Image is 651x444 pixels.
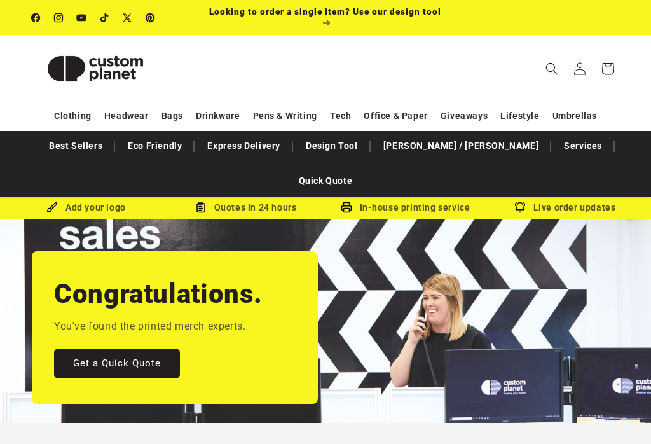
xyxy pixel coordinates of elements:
[299,135,364,157] a: Design Tool
[341,202,352,213] img: In-house printing
[54,277,263,311] h2: Congratulations.
[558,135,608,157] a: Services
[195,202,207,213] img: Order Updates Icon
[196,105,240,127] a: Drinkware
[54,349,180,378] a: Get a Quick Quote
[514,202,526,213] img: Order updates
[32,40,159,97] img: Custom Planet
[485,200,645,216] div: Live order updates
[54,317,245,336] p: You've found the printed merch experts.
[166,200,325,216] div: Quotes in 24 hours
[46,202,58,213] img: Brush Icon
[253,105,317,127] a: Pens & Writing
[209,6,441,17] span: Looking to order a single item? Use our design tool
[54,105,92,127] a: Clothing
[500,105,539,127] a: Lifestyle
[292,170,359,192] a: Quick Quote
[27,35,164,102] a: Custom Planet
[201,135,287,157] a: Express Delivery
[377,135,545,157] a: [PERSON_NAME] / [PERSON_NAME]
[441,105,488,127] a: Giveaways
[325,200,485,216] div: In-house printing service
[161,105,183,127] a: Bags
[104,105,149,127] a: Headwear
[6,200,166,216] div: Add your logo
[364,105,427,127] a: Office & Paper
[552,105,597,127] a: Umbrellas
[433,314,651,444] iframe: Chat Widget
[538,55,566,83] summary: Search
[121,135,188,157] a: Eco Friendly
[330,105,351,127] a: Tech
[43,135,109,157] a: Best Sellers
